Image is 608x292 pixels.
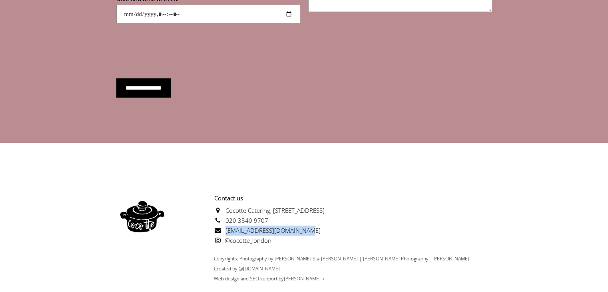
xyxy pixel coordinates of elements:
[214,275,284,282] a: Web design and SEO support by
[214,226,321,234] a: [EMAIL_ADDRESS][DOMAIN_NAME]
[214,193,243,203] strong: Contact us
[284,275,325,282] a: [PERSON_NAME]→
[214,216,268,224] a: 020 3340 9707
[116,35,238,66] iframe: reCAPTCHA
[116,254,469,284] div: Copyrights: Photography by [PERSON_NAME] Sta-[PERSON_NAME] | [PERSON_NAME] Photography| [PERSON_N...
[214,236,271,244] a: @cocotte_london
[214,265,280,272] span: Created by @[DOMAIN_NAME]
[214,206,325,214] a: Cocotte Catering, [STREET_ADDRESS]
